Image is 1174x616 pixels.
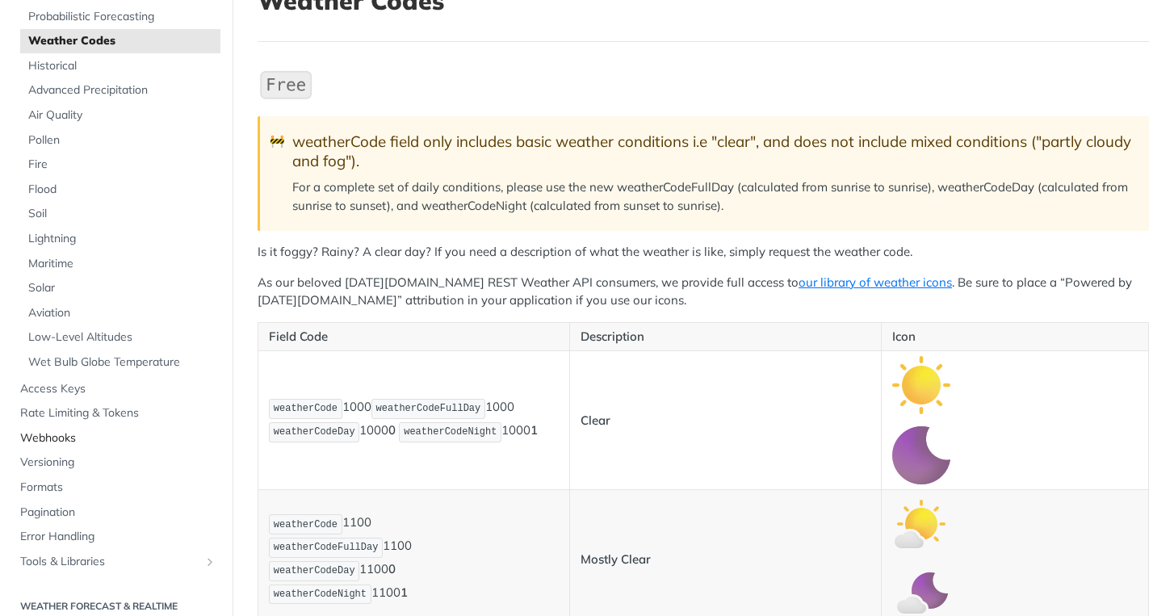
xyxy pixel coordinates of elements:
span: weatherCode [274,519,338,530]
span: Fire [28,157,216,173]
span: 🚧 [270,132,285,151]
span: weatherCode [274,403,338,414]
span: Low-Level Altitudes [28,329,216,346]
a: Versioning [12,450,220,475]
a: Error Handling [12,525,220,549]
span: Aviation [28,305,216,321]
span: weatherCodeDay [274,565,355,576]
strong: 1 [400,585,408,600]
a: our library of weather icons [799,274,952,290]
img: clear_day [892,356,950,414]
a: Formats [12,476,220,500]
span: Expand image [892,585,950,601]
a: Pagination [12,501,220,525]
a: Maritime [20,252,220,276]
a: Pollen [20,128,220,153]
span: Probabilistic Forecasting [28,9,216,25]
span: Historical [28,58,216,74]
span: Formats [20,480,216,496]
strong: Clear [581,413,610,428]
a: Lightning [20,227,220,251]
a: Air Quality [20,103,220,128]
a: Weather Codes [20,29,220,53]
span: Tools & Libraries [20,554,199,570]
p: As our beloved [DATE][DOMAIN_NAME] REST Weather API consumers, we provide full access to . Be sur... [258,274,1149,310]
a: Advanced Precipitation [20,78,220,103]
span: Pagination [20,505,216,521]
span: Versioning [20,455,216,471]
span: Solar [28,280,216,296]
span: Weather Codes [28,33,216,49]
span: weatherCodeDay [274,426,355,438]
div: weatherCode field only includes basic weather conditions i.e "clear", and does not include mixed ... [292,132,1133,170]
span: weatherCodeFullDay [376,403,481,414]
p: Icon [892,328,1138,346]
a: Historical [20,54,220,78]
span: Access Keys [20,381,216,397]
span: Soil [28,206,216,222]
span: weatherCodeNight [274,589,367,600]
span: Maritime [28,256,216,272]
span: Lightning [28,231,216,247]
p: Is it foggy? Rainy? A clear day? If you need a description of what the weather is like, simply re... [258,243,1149,262]
span: Advanced Precipitation [28,82,216,98]
span: Expand image [892,515,950,530]
a: Rate Limiting & Tokens [12,401,220,425]
p: For a complete set of daily conditions, please use the new weatherCodeFullDay (calculated from su... [292,178,1133,215]
a: Webhooks [12,426,220,450]
span: weatherCodeFullDay [274,542,379,553]
strong: 0 [388,422,396,438]
a: Probabilistic Forecasting [20,5,220,29]
p: 1100 1100 1100 1100 [269,513,559,606]
p: Field Code [269,328,559,346]
span: Expand image [892,446,950,462]
span: Air Quality [28,107,216,124]
span: weatherCodeNight [404,426,497,438]
img: mostly_clear_day [892,495,950,553]
span: Rate Limiting & Tokens [20,405,216,421]
a: Access Keys [12,377,220,401]
a: Wet Bulb Globe Temperature [20,350,220,375]
span: Error Handling [20,529,216,545]
a: Fire [20,153,220,177]
p: 1000 1000 1000 1000 [269,397,559,444]
img: clear_night [892,426,950,484]
strong: 0 [388,561,396,576]
span: Expand image [892,376,950,392]
strong: Mostly Clear [581,551,651,567]
p: Description [581,328,870,346]
button: Show subpages for Tools & Libraries [203,555,216,568]
a: Flood [20,178,220,202]
span: Wet Bulb Globe Temperature [28,354,216,371]
span: Webhooks [20,430,216,446]
strong: 1 [530,422,538,438]
a: Aviation [20,301,220,325]
a: Solar [20,276,220,300]
span: Pollen [28,132,216,149]
a: Tools & LibrariesShow subpages for Tools & Libraries [12,550,220,574]
a: Soil [20,202,220,226]
span: Flood [28,182,216,198]
h2: Weather Forecast & realtime [12,599,220,614]
a: Low-Level Altitudes [20,325,220,350]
